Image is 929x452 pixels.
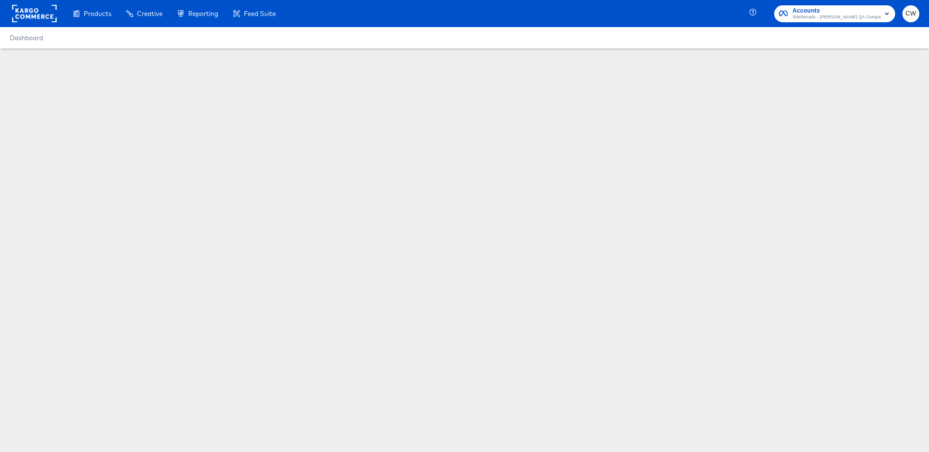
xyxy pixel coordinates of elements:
span: Reporting [188,10,218,17]
button: CW [902,5,919,22]
span: Products [84,10,111,17]
span: Creative [137,10,163,17]
span: Feed Suite [244,10,276,17]
a: Dashboard [10,34,43,42]
span: Accounts [793,6,881,16]
span: CW [906,8,915,19]
button: AccountsStitcherads - [PERSON_NAME] QA Company [774,5,895,22]
span: Stitcherads - [PERSON_NAME] QA Company [793,14,881,21]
